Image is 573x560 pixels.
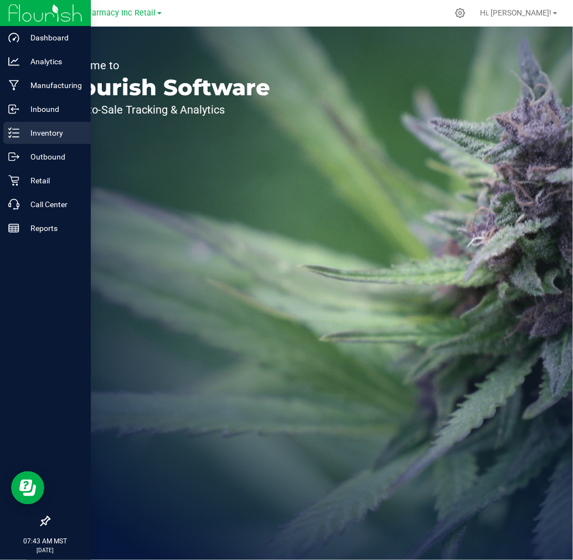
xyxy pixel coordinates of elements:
[8,104,19,115] inline-svg: Inbound
[8,127,19,138] inline-svg: Inventory
[19,55,86,68] p: Analytics
[19,31,86,44] p: Dashboard
[8,80,19,91] inline-svg: Manufacturing
[60,60,270,71] p: Welcome to
[19,126,86,140] p: Inventory
[8,56,19,67] inline-svg: Analytics
[19,102,86,116] p: Inbound
[65,8,156,18] span: Globe Farmacy Inc Retail
[8,175,19,186] inline-svg: Retail
[19,174,86,187] p: Retail
[19,198,86,211] p: Call Center
[60,104,270,115] p: Seed-to-Sale Tracking & Analytics
[11,471,44,505] iframe: Resource center
[60,76,270,99] p: Flourish Software
[8,199,19,210] inline-svg: Call Center
[5,537,86,547] p: 07:43 AM MST
[19,79,86,92] p: Manufacturing
[19,150,86,163] p: Outbound
[5,547,86,555] p: [DATE]
[453,8,467,18] div: Manage settings
[480,8,552,17] span: Hi, [PERSON_NAME]!
[8,223,19,234] inline-svg: Reports
[8,32,19,43] inline-svg: Dashboard
[8,151,19,162] inline-svg: Outbound
[19,222,86,235] p: Reports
